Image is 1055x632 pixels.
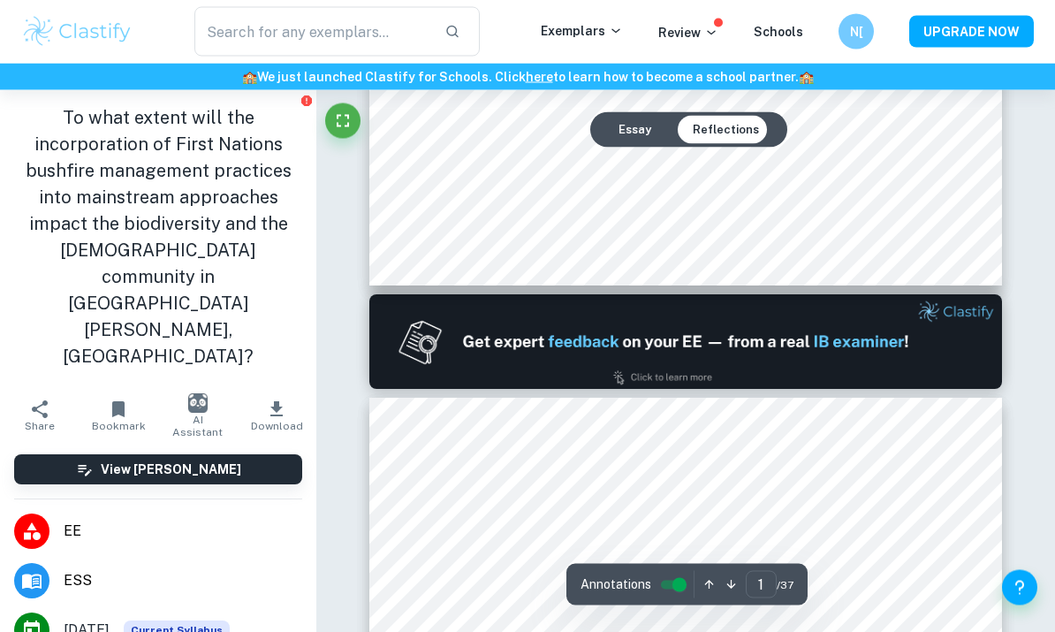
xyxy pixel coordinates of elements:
button: AI Assistant [158,391,238,440]
span: Download [251,420,303,432]
button: UPGRADE NOW [909,16,1034,48]
h6: N[ [846,22,867,42]
img: Clastify logo [21,14,133,49]
span: Share [25,420,55,432]
span: / 37 [777,577,793,593]
button: N[ [839,14,874,49]
input: Search for any exemplars... [194,7,430,57]
a: here [526,70,553,84]
h6: We just launched Clastify for Schools. Click to learn how to become a school partner. [4,67,1051,87]
h1: To what extent will the incorporation of First Nations bushfire management practices into mainstr... [14,104,302,369]
span: ESS [64,570,302,591]
button: Download [238,391,317,440]
button: Fullscreen [325,103,361,139]
span: 🏫 [242,70,257,84]
span: 🏫 [799,70,814,84]
span: AI Assistant [169,414,227,438]
span: Bookmark [92,420,146,432]
img: AI Assistant [188,393,208,413]
span: Annotations [581,575,651,594]
button: Report issue [300,94,313,107]
p: Exemplars [541,21,623,41]
button: View [PERSON_NAME] [14,454,302,484]
span: EE [64,521,302,542]
a: Schools [754,25,803,39]
h6: View [PERSON_NAME] [101,460,241,479]
img: Ad [369,295,1002,390]
button: Reflections [679,116,773,144]
button: Essay [604,116,665,144]
button: Help and Feedback [1002,570,1037,605]
button: Bookmark [80,391,159,440]
p: Review [658,23,718,42]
